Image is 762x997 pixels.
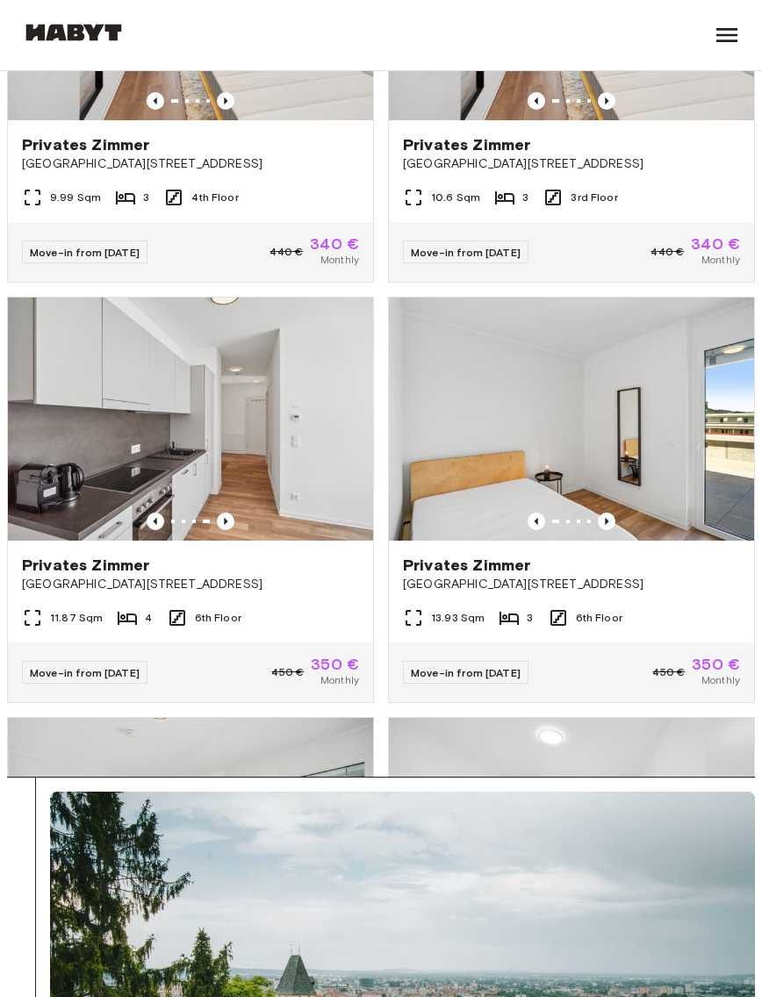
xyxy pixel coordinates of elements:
[147,513,164,530] button: Previous image
[522,190,528,205] span: 3
[22,134,149,155] span: Privates Zimmer
[22,555,149,576] span: Privates Zimmer
[50,190,101,205] span: 9.99 Sqm
[701,252,740,268] span: Monthly
[431,610,485,626] span: 13.93 Sqm
[8,298,373,541] img: Marketing picture of unit AT-21-001-113-03
[388,297,755,703] a: Marketing picture of unit AT-21-001-119-02Previous imagePrevious imagePrivates Zimmer[GEOGRAPHIC_...
[651,244,684,260] span: 440 €
[30,666,140,679] span: Move-in from [DATE]
[598,513,615,530] button: Previous image
[701,672,740,688] span: Monthly
[147,92,164,110] button: Previous image
[8,718,373,961] img: Marketing picture of unit AT-21-001-118-01
[403,134,530,155] span: Privates Zimmer
[652,664,685,680] span: 450 €
[389,298,754,541] img: Marketing picture of unit AT-21-001-119-02
[691,236,740,252] span: 340 €
[403,555,530,576] span: Privates Zimmer
[217,513,234,530] button: Previous image
[431,190,480,205] span: 10.6 Sqm
[21,24,126,41] img: Habyt
[145,610,152,626] span: 4
[528,513,545,530] button: Previous image
[270,244,303,260] span: 440 €
[30,246,140,259] span: Move-in from [DATE]
[576,610,622,626] span: 6th Floor
[22,155,359,173] span: [GEOGRAPHIC_DATA][STREET_ADDRESS]
[598,92,615,110] button: Previous image
[411,246,521,259] span: Move-in from [DATE]
[7,297,374,703] a: Previous imagePrevious imagePrivates Zimmer[GEOGRAPHIC_DATA][STREET_ADDRESS]11.87 Sqm46th FloorMo...
[403,576,740,593] span: [GEOGRAPHIC_DATA][STREET_ADDRESS]
[195,610,241,626] span: 6th Floor
[389,718,754,961] img: Marketing picture of unit AT-21-001-053-01
[50,610,103,626] span: 11.87 Sqm
[311,656,359,672] span: 350 €
[217,92,234,110] button: Previous image
[528,92,545,110] button: Previous image
[571,190,617,205] span: 3rd Floor
[191,190,238,205] span: 4th Floor
[271,664,304,680] span: 450 €
[22,576,359,593] span: [GEOGRAPHIC_DATA][STREET_ADDRESS]
[411,666,521,679] span: Move-in from [DATE]
[320,252,359,268] span: Monthly
[527,610,533,626] span: 3
[692,656,740,672] span: 350 €
[320,672,359,688] span: Monthly
[310,236,359,252] span: 340 €
[403,155,740,173] span: [GEOGRAPHIC_DATA][STREET_ADDRESS]
[143,190,149,205] span: 3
